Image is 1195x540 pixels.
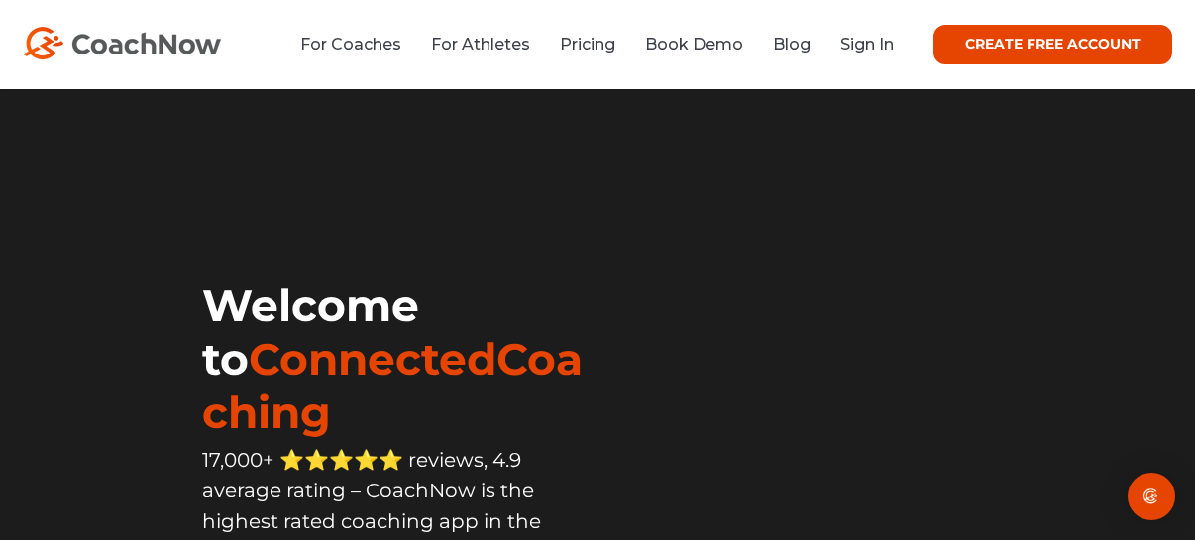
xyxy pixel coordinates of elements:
a: For Athletes [431,35,530,54]
a: Blog [773,35,811,54]
span: ConnectedCoaching [202,332,583,439]
a: Book Demo [645,35,743,54]
a: For Coaches [300,35,401,54]
a: Pricing [560,35,615,54]
img: CoachNow Logo [23,27,221,59]
a: Sign In [840,35,894,54]
div: Open Intercom Messenger [1128,473,1175,520]
h1: Welcome to [202,278,597,439]
a: CREATE FREE ACCOUNT [933,25,1172,64]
